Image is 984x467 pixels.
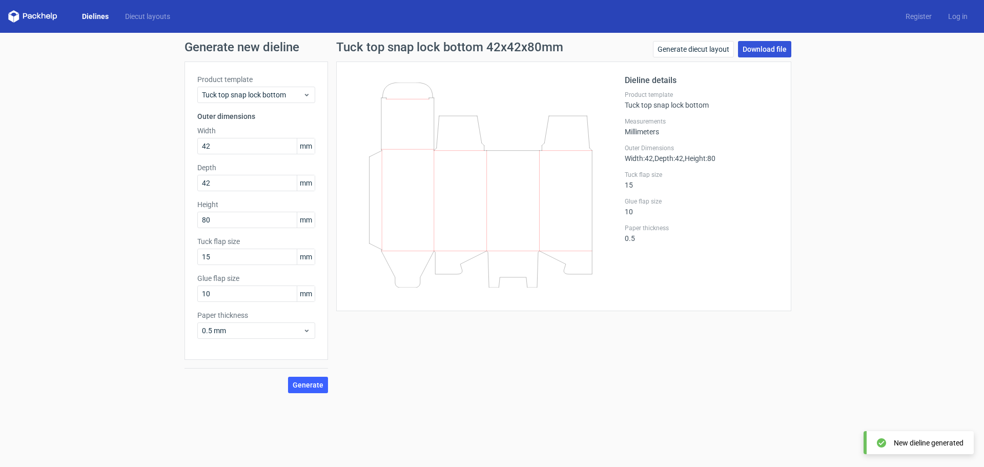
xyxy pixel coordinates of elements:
h1: Generate new dieline [184,41,799,53]
div: 0.5 [625,224,778,242]
label: Product template [625,91,778,99]
label: Tuck flap size [197,236,315,247]
label: Glue flap size [625,197,778,206]
div: 15 [625,171,778,189]
label: Width [197,126,315,136]
span: mm [297,286,315,301]
span: , Height : 80 [683,154,715,163]
a: Register [897,11,940,22]
a: Diecut layouts [117,11,178,22]
label: Depth [197,163,315,173]
div: 10 [625,197,778,216]
a: Dielines [74,11,117,22]
label: Paper thickness [625,224,778,232]
label: Measurements [625,117,778,126]
span: Tuck top snap lock bottom [202,90,303,100]
button: Generate [288,377,328,393]
div: Tuck top snap lock bottom [625,91,778,109]
a: Log in [940,11,976,22]
a: Download file [738,41,791,57]
div: Millimeters [625,117,778,136]
span: mm [297,175,315,191]
span: Generate [293,381,323,389]
h2: Dieline details [625,74,778,87]
span: 0.5 mm [202,326,303,336]
label: Tuck flap size [625,171,778,179]
div: New dieline generated [894,438,963,448]
h3: Outer dimensions [197,111,315,121]
h1: Tuck top snap lock bottom 42x42x80mm [336,41,563,53]
label: Glue flap size [197,273,315,283]
span: Width : 42 [625,154,653,163]
label: Height [197,199,315,210]
span: mm [297,249,315,265]
label: Paper thickness [197,310,315,320]
span: mm [297,212,315,228]
a: Generate diecut layout [653,41,734,57]
label: Outer Dimensions [625,144,778,152]
span: , Depth : 42 [653,154,683,163]
span: mm [297,138,315,154]
label: Product template [197,74,315,85]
